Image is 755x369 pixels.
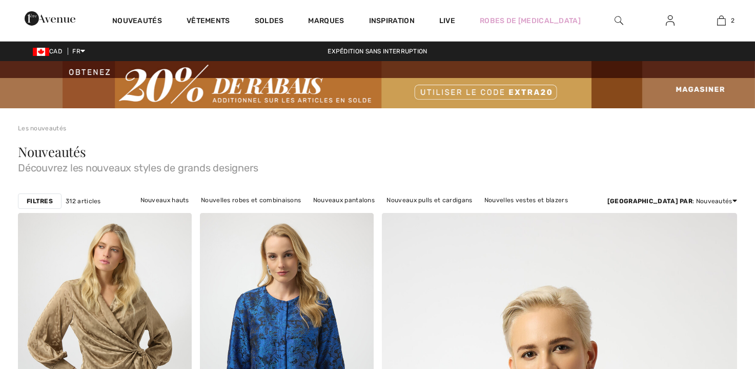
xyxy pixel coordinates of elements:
[196,193,306,207] a: Nouvelles robes et combinaisons
[308,193,380,207] a: Nouveaux pantalons
[615,14,623,27] img: recherche
[479,193,573,207] a: Nouvelles vestes et blazers
[25,8,75,29] img: 1ère Avenue
[33,48,49,56] img: Canadian Dollar
[72,48,85,55] span: FR
[696,14,746,27] a: 2
[381,193,477,207] a: Nouveaux pulls et cardigans
[18,125,66,132] a: Les nouveautés
[480,15,581,26] a: Robes de [MEDICAL_DATA]
[33,48,66,55] span: CAD
[269,207,327,220] a: Nouvelles jupes
[112,16,162,27] a: Nouveautés
[717,14,726,27] img: Mon panier
[27,197,53,206] strong: Filtres
[369,16,415,27] span: Inspiration
[66,197,101,206] span: 312 articles
[18,143,86,161] span: Nouveautés
[135,193,194,207] a: Nouveaux hauts
[607,198,692,205] strong: [GEOGRAPHIC_DATA] par
[255,16,284,27] a: Soldes
[18,159,737,173] span: Découvrez les nouveaux styles de grands designers
[607,197,737,206] div: : Nouveautés
[658,14,683,27] a: Se connecter
[666,14,675,27] img: Mes infos
[439,15,455,26] a: Live
[308,16,344,27] a: Marques
[731,16,734,25] span: 2
[329,207,439,220] a: Nouveaux vêtements d'extérieur
[187,16,230,27] a: Vêtements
